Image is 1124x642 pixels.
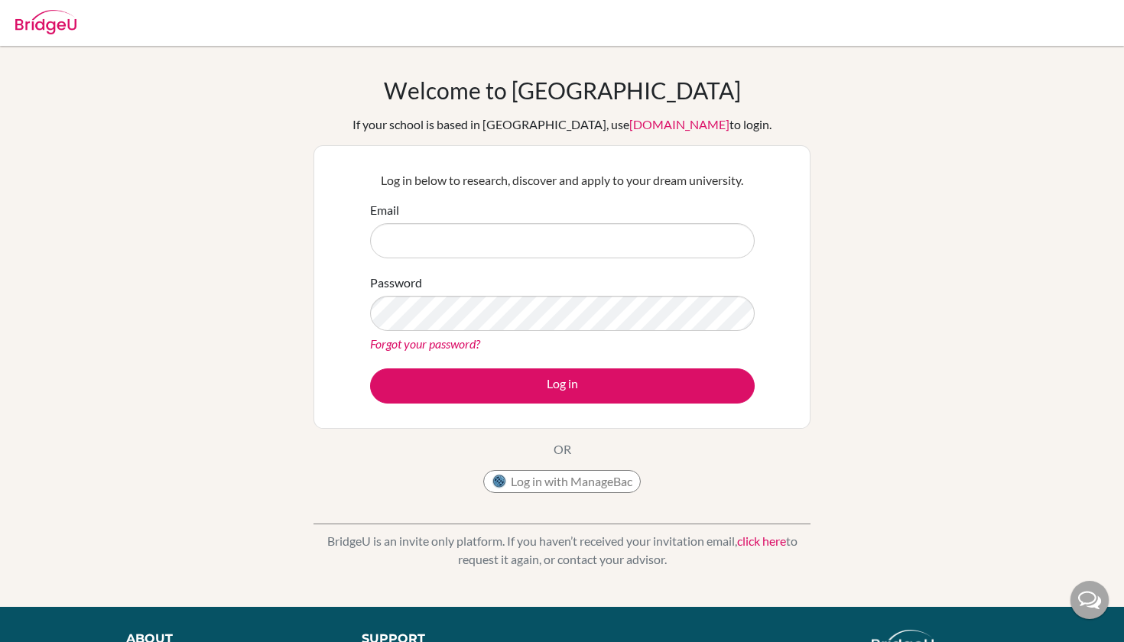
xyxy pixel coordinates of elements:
[313,532,811,569] p: BridgeU is an invite only platform. If you haven’t received your invitation email, to request it ...
[352,115,772,134] div: If your school is based in [GEOGRAPHIC_DATA], use to login.
[384,76,741,104] h1: Welcome to [GEOGRAPHIC_DATA]
[370,336,480,351] a: Forgot your password?
[554,440,571,459] p: OR
[370,201,399,219] label: Email
[737,533,786,548] a: click here
[370,274,422,292] label: Password
[483,470,641,493] button: Log in with ManageBac
[370,171,755,190] p: Log in below to research, discover and apply to your dream university.
[629,117,729,131] a: [DOMAIN_NAME]
[15,10,76,34] img: Bridge-U
[370,368,755,404] button: Log in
